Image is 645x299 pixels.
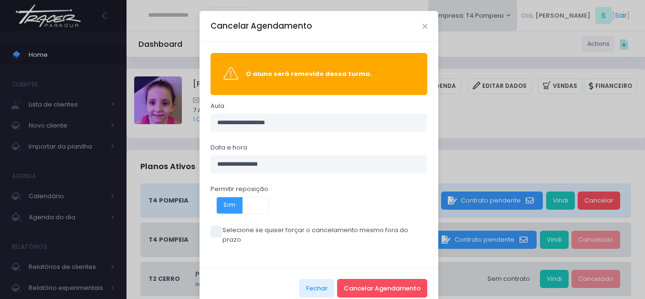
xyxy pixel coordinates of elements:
[211,143,247,152] label: Data e hora
[337,279,427,297] button: Cancelar Agendamento
[211,20,312,32] h5: Cancelar Agendamento
[423,24,427,29] button: Close
[217,197,243,214] span: Sim
[211,225,428,244] label: Selecione se quiser forçar o cancelamento mesmo fora do prazo
[211,184,268,194] label: Permitir reposição
[211,101,224,111] label: Aula
[299,279,334,297] button: Fechar
[246,69,414,79] div: O aluno será removido dessa turma.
